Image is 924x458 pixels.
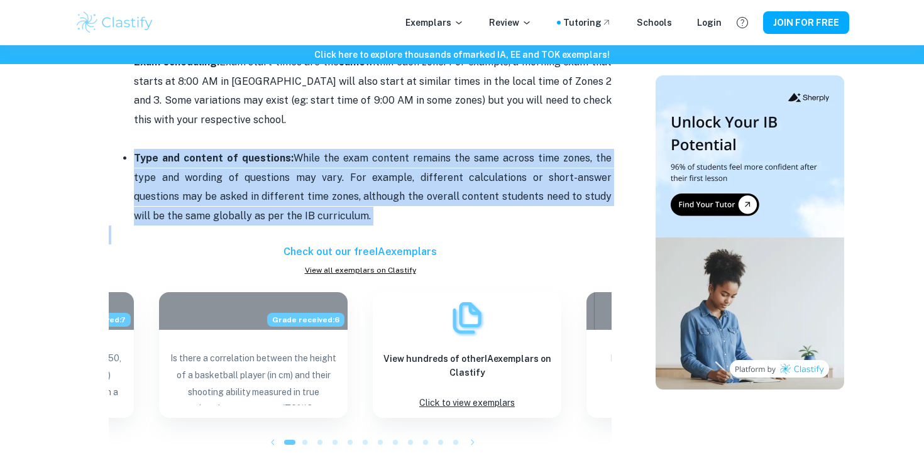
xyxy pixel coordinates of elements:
img: Clastify logo [75,10,155,35]
p: Is there a correlation between the height of a basketball player (in cm) and their shooting abili... [169,350,338,405]
img: Exemplars [448,299,486,337]
a: View all exemplars on Clastify [109,264,612,276]
span: Grade received: 6 [267,313,344,327]
p: Click to view exemplars [419,395,515,412]
button: Help and Feedback [732,12,753,33]
img: Thumbnail [656,75,844,390]
a: ExemplarsView hundreds of otherIAexemplars on ClastifyClick to view exemplars [373,292,561,418]
a: Blog exemplar: Employing optimization to minimize amounEmploying optimization to minimize amount ... [586,292,775,418]
button: JOIN FOR FREE [763,11,849,34]
h6: Check out our free IA exemplars [109,244,612,259]
a: Blog exemplar: Is there a correlation between the heighGrade received:6Is there a correlation bet... [159,292,348,418]
a: Schools [637,16,672,30]
h6: View hundreds of other IA exemplars on Clastify [383,352,551,379]
a: Tutoring [563,16,612,30]
h6: Click here to explore thousands of marked IA, EE and TOK exemplars ! [3,48,921,62]
a: Login [697,16,722,30]
strong: Type and content of questions: [134,152,294,164]
p: While the exam content remains the same across time zones, the type and wording of questions may ... [134,149,612,226]
p: Review [489,16,532,30]
p: Exam start times are the within each zone. For example, a morning exam that starts at 8:00 AM in ... [134,53,612,129]
p: Employing optimization to minimize amount of packaging material [597,350,765,405]
p: Exemplars [405,16,464,30]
